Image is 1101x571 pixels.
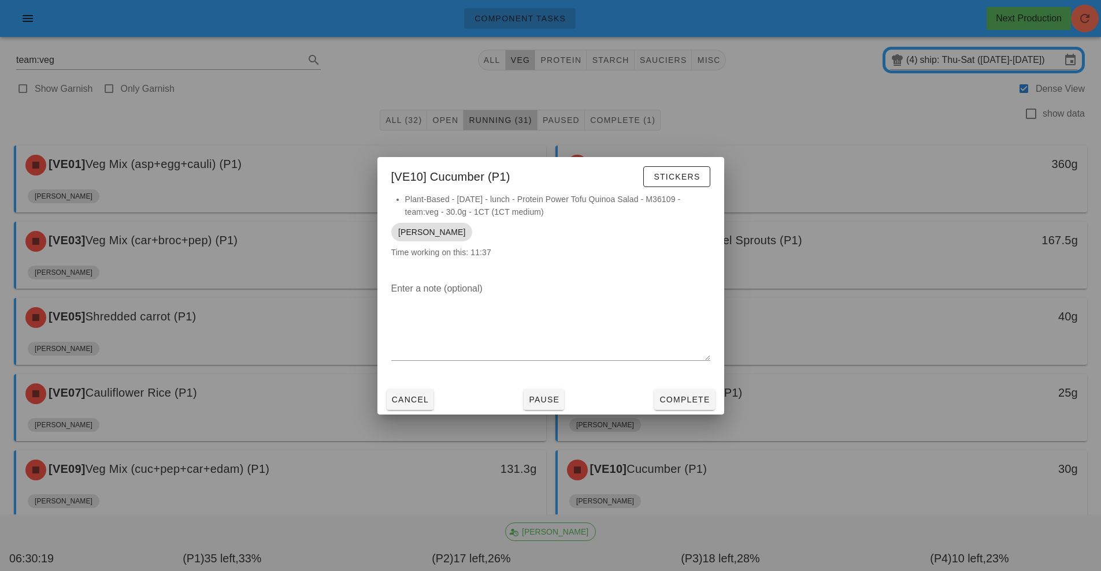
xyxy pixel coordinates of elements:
[387,389,434,410] button: Cancel
[654,389,714,410] button: Complete
[528,395,559,404] span: Pause
[377,193,724,270] div: Time working on this: 11:37
[398,223,465,241] span: [PERSON_NAME]
[405,193,710,218] li: Plant-Based - [DATE] - lunch - Protein Power Tofu Quinoa Salad - M36109 - team:veg - 30.0g - 1CT ...
[659,395,710,404] span: Complete
[377,157,724,193] div: [VE10] Cucumber (P1)
[653,172,700,181] span: Stickers
[391,395,429,404] span: Cancel
[643,166,710,187] button: Stickers
[524,389,564,410] button: Pause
